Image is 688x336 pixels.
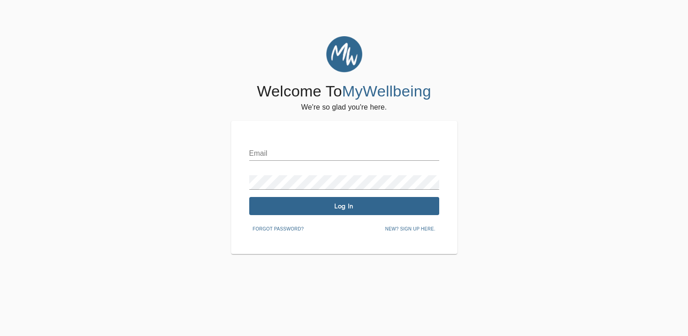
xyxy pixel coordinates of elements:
[249,225,308,232] a: Forgot password?
[301,101,387,114] h6: We're so glad you're here.
[249,222,308,236] button: Forgot password?
[342,82,431,100] span: MyWellbeing
[385,225,435,233] span: New? Sign up here.
[326,36,362,72] img: MyWellbeing
[253,202,436,211] span: Log In
[253,225,304,233] span: Forgot password?
[381,222,439,236] button: New? Sign up here.
[257,82,431,101] h4: Welcome To
[249,197,439,215] button: Log In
